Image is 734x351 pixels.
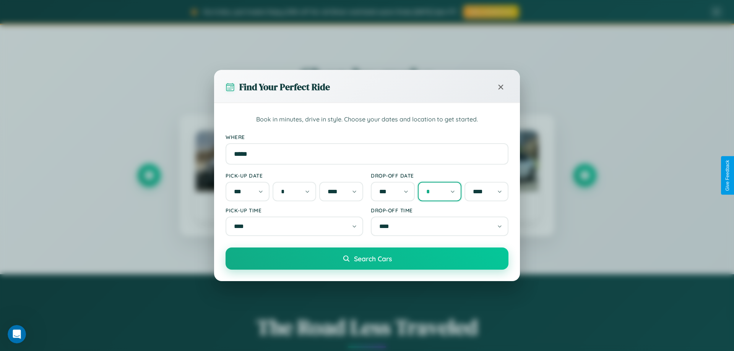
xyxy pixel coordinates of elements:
[371,207,508,214] label: Drop-off Time
[226,134,508,140] label: Where
[226,172,363,179] label: Pick-up Date
[226,207,363,214] label: Pick-up Time
[239,81,330,93] h3: Find Your Perfect Ride
[371,172,508,179] label: Drop-off Date
[226,247,508,270] button: Search Cars
[354,254,392,263] span: Search Cars
[226,115,508,125] p: Book in minutes, drive in style. Choose your dates and location to get started.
